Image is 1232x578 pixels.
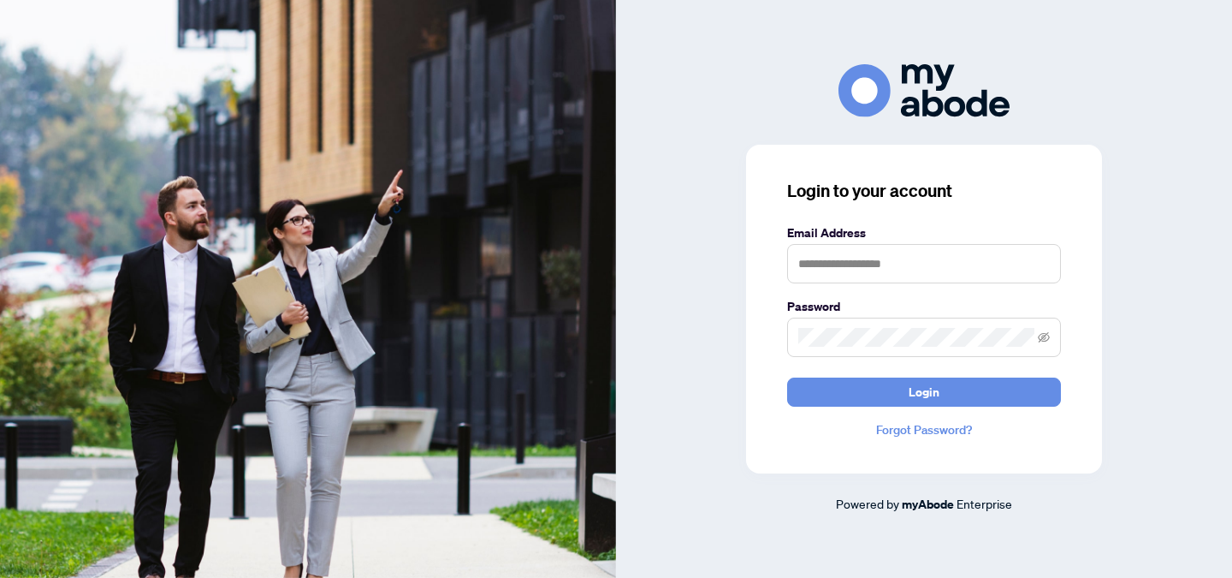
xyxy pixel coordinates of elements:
[909,378,939,406] span: Login
[1038,331,1050,343] span: eye-invisible
[838,64,1010,116] img: ma-logo
[787,297,1061,316] label: Password
[787,179,1061,203] h3: Login to your account
[787,420,1061,439] a: Forgot Password?
[902,495,954,514] a: myAbode
[787,223,1061,242] label: Email Address
[836,496,899,511] span: Powered by
[787,378,1061,407] button: Login
[957,496,1012,511] span: Enterprise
